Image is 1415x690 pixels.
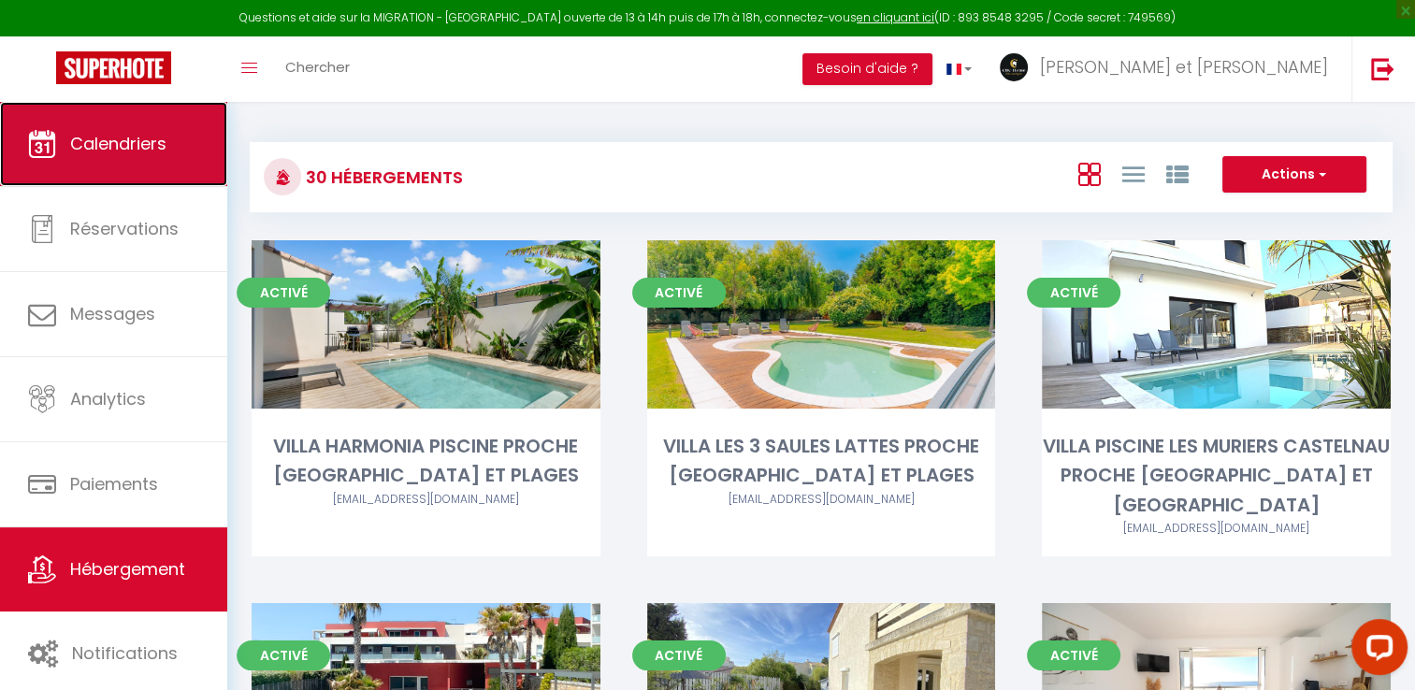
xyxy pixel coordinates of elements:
[802,53,932,85] button: Besoin d'aide ?
[1042,432,1391,520] div: VILLA PISCINE LES MURIERS CASTELNAU PROCHE [GEOGRAPHIC_DATA] ET [GEOGRAPHIC_DATA]
[1027,278,1120,308] span: Activé
[56,51,171,84] img: Super Booking
[632,640,726,670] span: Activé
[1336,611,1415,690] iframe: LiveChat chat widget
[632,278,726,308] span: Activé
[70,132,166,155] span: Calendriers
[986,36,1351,102] a: ... [PERSON_NAME] et [PERSON_NAME]
[72,641,178,665] span: Notifications
[70,557,185,581] span: Hébergement
[1161,306,1273,343] a: Editer
[369,306,482,343] a: Editer
[765,306,877,343] a: Editer
[1222,156,1366,194] button: Actions
[1042,520,1391,538] div: Airbnb
[301,156,463,198] h3: 30 Hébergements
[1165,158,1188,189] a: Vue par Groupe
[237,640,330,670] span: Activé
[1040,55,1328,79] span: [PERSON_NAME] et [PERSON_NAME]
[237,278,330,308] span: Activé
[1077,158,1100,189] a: Vue en Box
[647,491,996,509] div: Airbnb
[252,491,600,509] div: Airbnb
[285,57,350,77] span: Chercher
[70,302,155,325] span: Messages
[70,387,146,410] span: Analytics
[1027,640,1120,670] span: Activé
[70,217,179,240] span: Réservations
[271,36,364,102] a: Chercher
[857,9,934,25] a: en cliquant ici
[1121,158,1144,189] a: Vue en Liste
[647,432,996,491] div: VILLA LES 3 SAULES LATTES PROCHE [GEOGRAPHIC_DATA] ET PLAGES
[1000,53,1028,81] img: ...
[1371,57,1394,80] img: logout
[252,432,600,491] div: VILLA HARMONIA PISCINE PROCHE [GEOGRAPHIC_DATA] ET PLAGES
[70,472,158,496] span: Paiements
